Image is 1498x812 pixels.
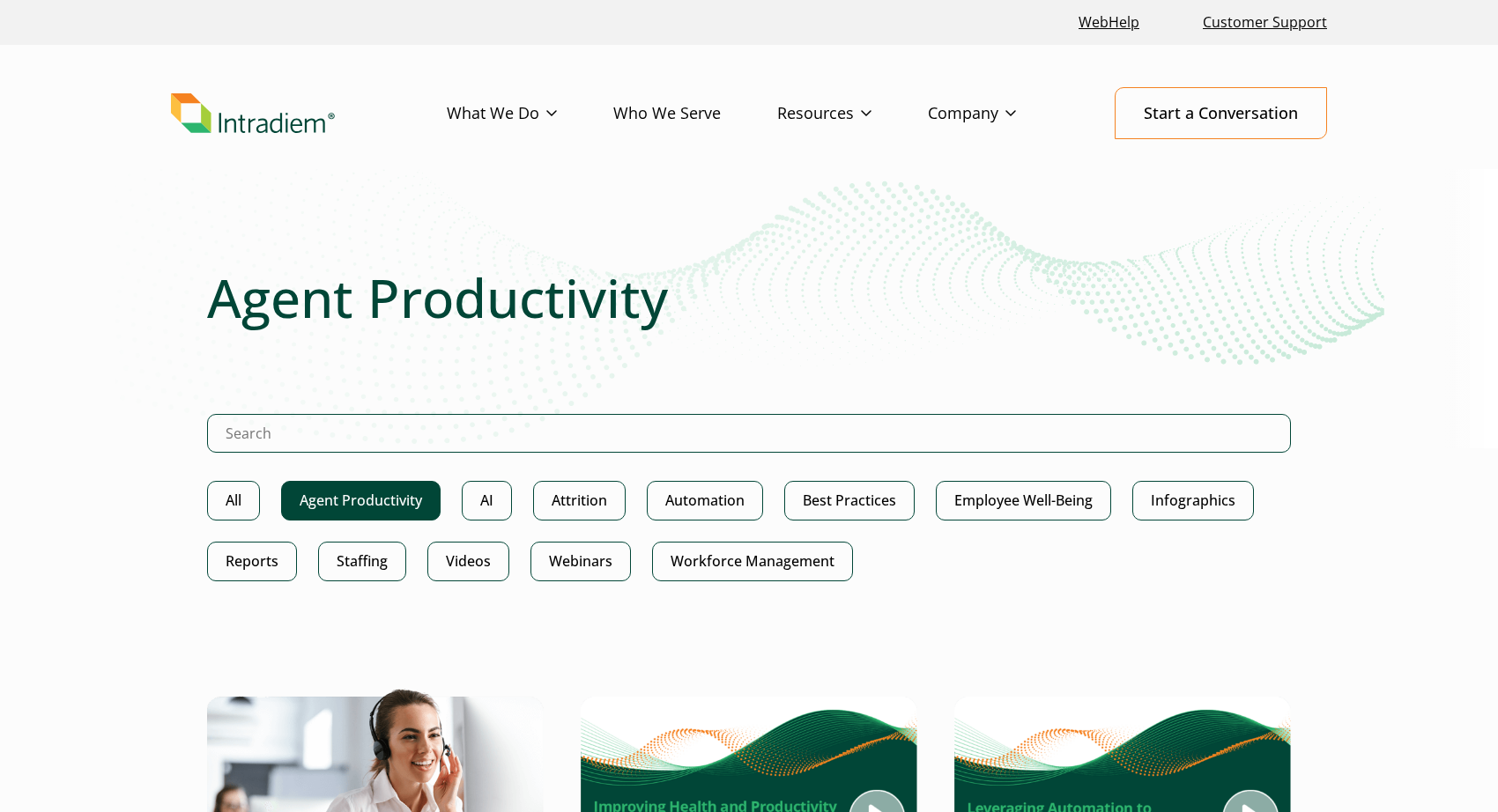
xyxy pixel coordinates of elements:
a: AI [462,481,512,520]
a: Company [928,88,1072,139]
a: Link to homepage of Intradiem [171,93,447,134]
a: Agent Productivity [281,481,441,520]
a: Employee Well-Being [936,481,1111,520]
a: Attrition [533,481,626,520]
a: Infographics [1132,481,1254,520]
form: Search Intradiem [207,414,1291,481]
a: Reports [207,542,297,581]
img: Intradiem [171,93,335,134]
a: Staffing [318,542,406,581]
a: Automation [647,481,763,520]
a: Resources [777,88,928,139]
a: Customer Support [1196,4,1334,41]
h1: Agent Productivity [207,266,1291,329]
a: Workforce Management [652,542,853,581]
a: Link opens in a new window [1072,4,1146,41]
a: Who We Serve [613,88,777,139]
a: Start a Conversation [1115,87,1327,139]
a: Best Practices [784,481,915,520]
a: What We Do [447,88,613,139]
a: Videos [427,542,509,581]
a: Webinars [530,542,631,581]
input: Search [207,414,1291,453]
a: All [207,481,260,520]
